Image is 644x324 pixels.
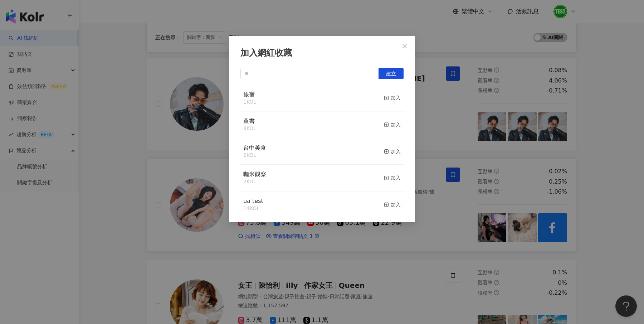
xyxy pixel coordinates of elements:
[243,205,263,212] div: 14 KOL
[243,178,266,185] div: 2 KOL
[243,171,266,178] span: 咖米觀察
[243,152,266,159] div: 2 KOL
[384,91,401,106] button: 加入
[384,94,401,102] div: 加入
[243,198,263,204] span: ua test
[384,121,401,129] div: 加入
[384,201,401,209] div: 加入
[147,159,576,251] a: KOL Avatar[PERSON_NAME]Aries網紅類型：感情·醫美·韓國旅遊·保養·美妝時尚·日常話題·家庭·美食·命理占卜·生活風格·醫療與健康·穿搭·旅遊總追蹤數：5,607,94...
[243,198,263,204] a: ua test
[243,99,256,106] div: 1 KOL
[243,91,255,98] span: 旅宿
[243,144,266,151] span: 台中美食
[240,47,404,59] div: 加入網紅收藏
[243,171,266,177] a: 咖米觀察
[402,43,408,49] span: close
[384,197,401,212] button: 加入
[243,118,255,124] a: 童書
[384,170,401,185] button: 加入
[384,174,401,182] div: 加入
[384,117,401,132] button: 加入
[384,144,401,159] button: 加入
[243,125,256,132] div: 8 KOL
[379,68,404,79] button: 建立
[243,92,255,98] a: 旅宿
[384,148,401,155] div: 加入
[243,145,266,151] a: 台中美食
[397,39,412,53] button: Close
[386,71,396,76] span: 建立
